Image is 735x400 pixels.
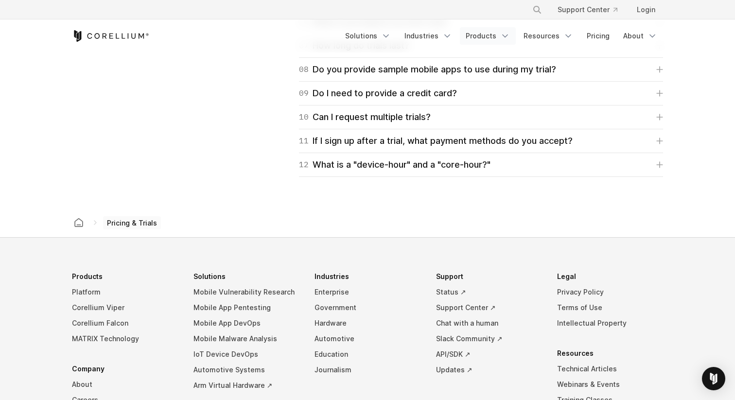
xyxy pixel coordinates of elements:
[72,315,178,331] a: Corellium Falcon
[299,134,663,148] a: 11If I sign up after a trial, what payment methods do you accept?
[436,300,542,315] a: Support Center ↗
[518,27,579,45] a: Resources
[193,347,299,362] a: IoT Device DevOps
[193,284,299,300] a: Mobile Vulnerability Research
[557,300,663,315] a: Terms of Use
[339,27,663,45] div: Navigation Menu
[460,27,516,45] a: Products
[299,87,457,100] div: Do I need to provide a credit card?
[550,1,625,18] a: Support Center
[702,367,725,390] div: Open Intercom Messenger
[72,377,178,392] a: About
[299,87,309,100] span: 09
[436,331,542,347] a: Slack Community ↗
[315,300,420,315] a: Government
[299,158,663,172] a: 12What is a "device-hour" and a "core-hour?"
[299,110,663,124] a: 10Can I request multiple trials?
[581,27,615,45] a: Pricing
[72,331,178,347] a: MATRIX Technology
[315,284,420,300] a: Enterprise
[193,331,299,347] a: Mobile Malware Analysis
[299,87,663,100] a: 09Do I need to provide a credit card?
[315,331,420,347] a: Automotive
[299,110,431,124] div: Can I request multiple trials?
[193,362,299,378] a: Automotive Systems
[557,361,663,377] a: Technical Articles
[521,1,663,18] div: Navigation Menu
[299,63,663,76] a: 08Do you provide sample mobile apps to use during my trial?
[436,315,542,331] a: Chat with a human
[193,378,299,393] a: Arm Virtual Hardware ↗
[299,158,490,172] div: What is a "device-hour" and a "core-hour?"
[193,315,299,331] a: Mobile App DevOps
[299,110,309,124] span: 10
[299,134,309,148] span: 11
[339,27,397,45] a: Solutions
[299,63,309,76] span: 08
[299,158,309,172] span: 12
[557,284,663,300] a: Privacy Policy
[528,1,546,18] button: Search
[315,315,420,331] a: Hardware
[557,315,663,331] a: Intellectual Property
[436,284,542,300] a: Status ↗
[193,300,299,315] a: Mobile App Pentesting
[70,216,87,229] a: Corellium home
[436,362,542,378] a: Updates ↗
[557,377,663,392] a: Webinars & Events
[315,362,420,378] a: Journalism
[72,300,178,315] a: Corellium Viper
[629,1,663,18] a: Login
[315,347,420,362] a: Education
[299,134,573,148] div: If I sign up after a trial, what payment methods do you accept?
[72,284,178,300] a: Platform
[72,30,149,42] a: Corellium Home
[399,27,458,45] a: Industries
[436,347,542,362] a: API/SDK ↗
[299,63,556,76] div: Do you provide sample mobile apps to use during my trial?
[103,216,161,230] span: Pricing & Trials
[617,27,663,45] a: About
